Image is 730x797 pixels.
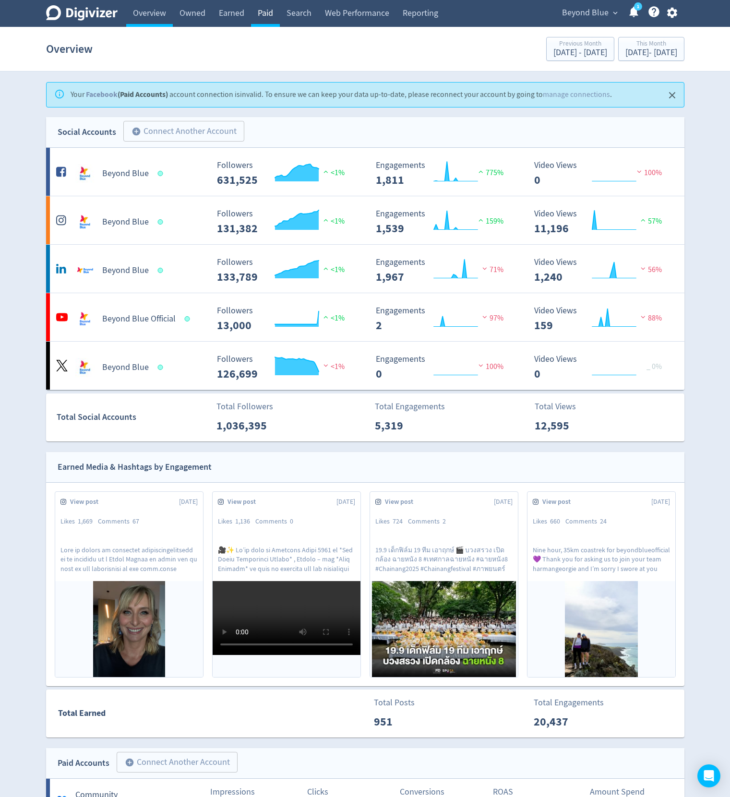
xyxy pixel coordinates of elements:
div: Total Social Accounts [57,410,210,424]
div: [DATE] - [DATE] [625,48,677,57]
h1: Overview [46,34,93,64]
a: View post[DATE]Likes1,669Comments67Lore ip dolors am consectet adipiscingelitsedd ei te incididu ... [55,492,203,677]
img: Beyond Blue undefined [75,358,95,377]
h5: Beyond Blue [102,216,149,228]
span: 775% [476,168,503,178]
img: Beyond Blue undefined [75,164,95,183]
svg: Video Views 11,196 [529,209,673,235]
span: 100% [634,168,662,178]
span: 57% [638,216,662,226]
span: View post [385,497,419,507]
p: 951 [374,713,429,730]
img: negative-performance.svg [638,313,648,321]
span: Data last synced: 22 Sep 2025, 12:02pm (AEST) [157,365,166,370]
img: positive-performance.svg [638,216,648,224]
div: Likes [533,517,565,526]
svg: Followers --- [212,355,356,380]
h5: Beyond Blue [102,265,149,276]
p: 5,319 [375,417,430,434]
p: Total Followers [216,400,273,413]
svg: Followers --- [212,306,356,332]
img: negative-performance.svg [480,265,490,272]
span: 88% [638,313,662,323]
img: positive-performance.svg [321,168,331,175]
span: 97% [480,313,503,323]
a: Connect Another Account [109,753,238,773]
button: This Month[DATE]- [DATE] [618,37,684,61]
span: [DATE] [179,497,198,507]
svg: Followers --- [212,209,356,235]
h5: Beyond Blue [102,362,149,373]
a: View post[DATE]Likes1,136Comments0🎥✨ Lo’ip dolo si Ametcons Adipi 5961 el *Sed Doeiu Temporinci U... [213,492,360,677]
svg: Followers --- [212,258,356,283]
div: [DATE] - [DATE] [553,48,607,57]
img: positive-performance.svg [321,313,331,321]
span: <1% [321,362,345,371]
span: View post [70,497,104,507]
button: Connect Another Account [117,752,238,773]
a: Beyond Blue undefinedBeyond Blue Followers --- Followers 133,789 <1% Engagements 1,967 Engagement... [46,245,684,293]
svg: Engagements 0 [371,355,515,380]
svg: Engagements 1,539 [371,209,515,235]
p: 20,437 [534,713,589,730]
svg: Engagements 2 [371,306,515,332]
p: 12,595 [535,417,590,434]
span: Data last synced: 22 Sep 2025, 5:02am (AEST) [157,268,166,273]
a: Beyond Blue undefinedBeyond Blue Followers --- Followers 631,525 <1% Engagements 1,811 Engagement... [46,148,684,196]
span: 1,669 [78,517,93,525]
img: Beyond Blue undefined [75,213,95,232]
span: [DATE] [651,497,670,507]
img: positive-performance.svg [476,216,486,224]
p: 1,036,395 [216,417,272,434]
div: Your account connection is invalid . To ensure we can keep your data up-to-date, please reconnect... [71,85,612,104]
span: 100% [476,362,503,371]
span: 1,136 [235,517,250,525]
img: negative-performance.svg [321,362,331,369]
img: negative-performance.svg [480,313,490,321]
span: <1% [321,168,345,178]
div: Social Accounts [58,125,116,139]
svg: Followers --- [212,161,356,186]
a: Beyond Blue Official undefinedBeyond Blue Official Followers --- Followers 13,000 <1% Engagements... [46,293,684,341]
p: Total Posts [374,696,429,709]
svg: Engagements 1,811 [371,161,515,186]
p: Total Engagements [534,696,604,709]
img: Beyond Blue undefined [75,261,95,280]
span: 56% [638,265,662,274]
p: Total Engagements [375,400,445,413]
span: 724 [393,517,403,525]
img: negative-performance.svg [638,265,648,272]
h5: Beyond Blue Official [102,313,176,325]
span: expand_more [611,9,620,17]
button: Previous Month[DATE] - [DATE] [546,37,614,61]
button: Close [664,87,680,103]
a: Beyond Blue undefinedBeyond Blue Followers --- Followers 131,382 <1% Engagements 1,539 Engagement... [46,196,684,244]
div: Earned Media & Hashtags by Engagement [58,460,212,474]
img: positive-performance.svg [321,216,331,224]
span: [DATE] [336,497,355,507]
a: View post[DATE]Likes724Comments219.9 เด็กฟิล์ม 19 ทีม เอาฤกษ์ 🎬 บวงสรวง เปิดกล้อง ฉายหนัง 8 #เทศก... [370,492,518,677]
span: 71% [480,265,503,274]
a: 1 [634,2,642,11]
p: 🎥✨ Lo’ip dolo si Ametcons Adipi 5961 el *Sed Doeiu Temporinci Utlabo* , Etdolo – mag *Aliq Enimad... [218,546,355,572]
div: Comments [408,517,451,526]
div: Open Intercom Messenger [697,764,720,787]
svg: Video Views 159 [529,306,673,332]
div: Previous Month [553,40,607,48]
span: Data last synced: 21 Sep 2025, 10:02pm (AEST) [184,316,192,321]
img: negative-performance.svg [634,168,644,175]
span: Beyond Blue [562,5,609,21]
div: Likes [218,517,255,526]
text: 1 [636,3,639,10]
svg: Engagements 1,967 [371,258,515,283]
span: View post [227,497,261,507]
span: <1% [321,313,345,323]
span: View post [542,497,576,507]
span: add_circle [132,127,141,136]
svg: Video Views 0 [529,355,673,380]
span: _ 0% [646,362,662,371]
p: Total Views [535,400,590,413]
div: Comments [565,517,612,526]
svg: Video Views 0 [529,161,673,186]
a: Connect Another Account [116,122,244,142]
